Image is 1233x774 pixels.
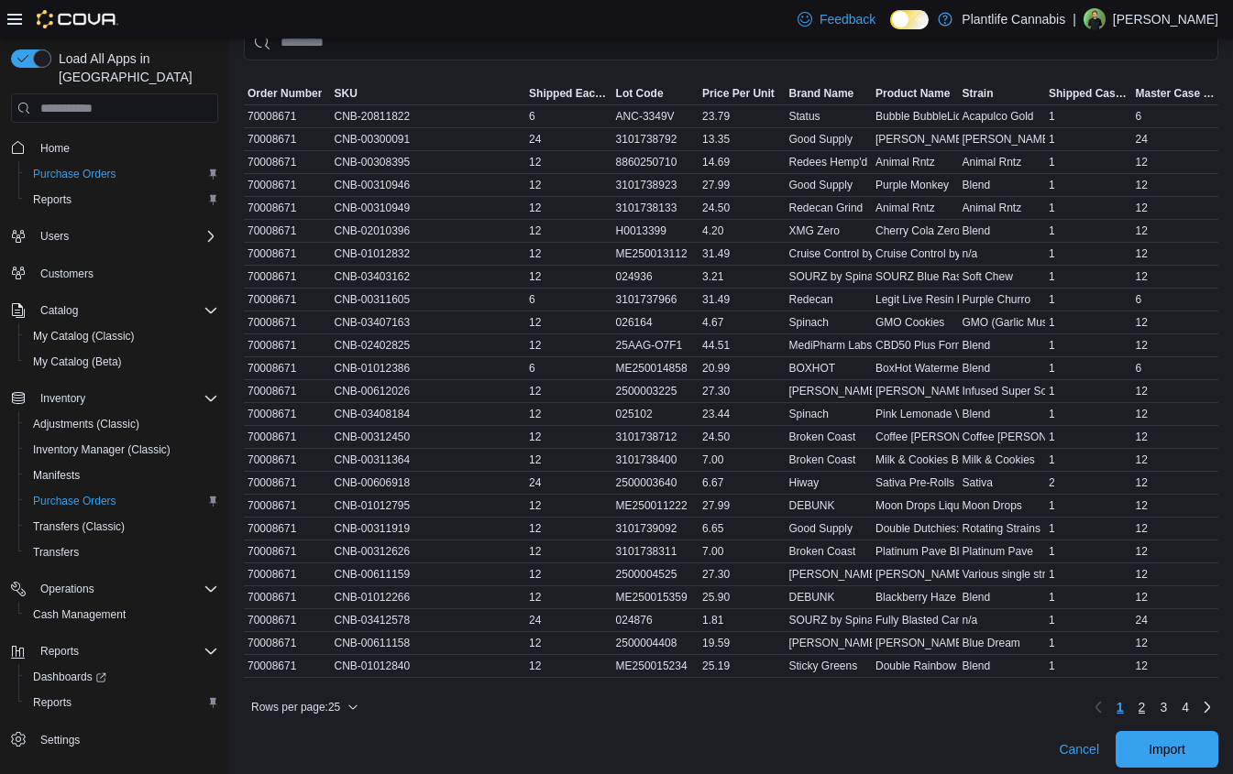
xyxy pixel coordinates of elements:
[1131,311,1218,333] div: 12
[959,197,1045,219] div: Animal Rntz
[612,426,699,448] div: 3101738712
[612,151,699,173] div: 8860250710
[1149,740,1185,758] span: Import
[37,10,118,28] img: Cova
[244,243,330,265] div: 70008671
[699,151,785,173] div: 14.69
[26,490,218,512] span: Purchase Orders
[330,128,525,150] div: CNB-00300091
[33,263,101,285] a: Customers
[26,439,178,461] a: Inventory Manager (Classic)
[330,105,525,127] div: CNB-20811822
[786,105,872,127] div: Status
[1131,334,1218,356] div: 12
[33,417,139,431] span: Adjustments (Classic)
[1045,105,1131,127] div: 1
[786,243,872,265] div: Cruise Control by Boxhot
[959,311,1045,333] div: GMO (Garlic Mushroom Onion) Cookies
[33,545,79,560] span: Transfers
[33,387,93,409] button: Inventory
[330,266,525,288] div: CNB-03403162
[1131,220,1218,242] div: 12
[18,540,226,565] button: Transfers
[612,380,699,402] div: 2500003225
[244,289,330,311] div: 70008671
[959,220,1045,242] div: Blend
[33,225,218,247] span: Users
[26,516,218,538] span: Transfers (Classic)
[1045,197,1131,219] div: 1
[525,105,611,127] div: 6
[612,357,699,379] div: ME250014858
[26,692,79,714] a: Reports
[872,449,958,471] div: Milk & Cookies Blunt
[525,128,611,150] div: 24
[330,357,525,379] div: CNB-01012386
[1045,220,1131,242] div: 1
[1152,692,1174,722] a: Page 3 of 4
[33,607,126,622] span: Cash Management
[1131,472,1218,494] div: 12
[26,464,87,486] a: Manifests
[33,640,86,662] button: Reports
[26,666,114,688] a: Dashboards
[699,289,785,311] div: 31.49
[1084,8,1106,30] div: Dave Dalphond
[872,197,958,219] div: Animal Rntz
[26,604,133,626] a: Cash Management
[33,640,218,662] span: Reports
[959,449,1045,471] div: Milk & Cookies
[26,516,132,538] a: Transfers (Classic)
[699,105,785,127] div: 23.79
[244,128,330,150] div: 70008671
[26,189,79,211] a: Reports
[330,334,525,356] div: CNB-02402825
[612,449,699,471] div: 3101738400
[330,151,525,173] div: CNB-00308395
[872,426,958,448] div: Coffee [PERSON_NAME]
[26,351,129,373] a: My Catalog (Beta)
[699,334,785,356] div: 44.51
[872,151,958,173] div: Animal Rntz
[40,229,69,244] span: Users
[1160,698,1167,716] span: 3
[786,472,872,494] div: Hiway
[612,289,699,311] div: 3101737966
[1131,357,1218,379] div: 6
[33,578,102,600] button: Operations
[33,329,135,343] span: My Catalog (Classic)
[699,266,785,288] div: 3.21
[1116,731,1218,768] button: Import
[872,289,958,311] div: Legit Live Resin Purple Churr* All-in-One Vape
[790,1,883,38] a: Feedback
[872,403,958,425] div: Pink Lemonade Vape Cartridge
[330,82,525,104] button: SKU
[962,8,1065,30] p: Plantlife Cannabis
[612,311,699,333] div: 026164
[51,49,218,86] span: Load All Apps in [GEOGRAPHIC_DATA]
[872,174,958,196] div: Purple Monkey
[244,380,330,402] div: 70008671
[33,137,77,159] a: Home
[959,105,1045,127] div: Acapulco Gold
[872,357,958,379] div: BoxHot Watermelon G 1.2g Diamonds
[18,664,226,690] a: Dashboards
[40,391,85,406] span: Inventory
[699,426,785,448] div: 24.50
[40,733,80,747] span: Settings
[872,472,958,494] div: Sativa Pre-Rolls
[1131,289,1218,311] div: 6
[244,266,330,288] div: 70008671
[872,105,958,127] div: Bubble BubbleLiquid Diamond Disposable AIO
[890,10,929,29] input: Dark Mode
[872,128,958,150] div: [PERSON_NAME]
[4,223,226,249] button: Users
[33,167,116,181] span: Purchase Orders
[26,604,218,626] span: Cash Management
[26,490,124,512] a: Purchase Orders
[26,189,218,211] span: Reports
[959,357,1045,379] div: Blend
[330,403,525,425] div: CNB-03408184
[959,289,1045,311] div: Purple Churro
[1131,128,1218,150] div: 24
